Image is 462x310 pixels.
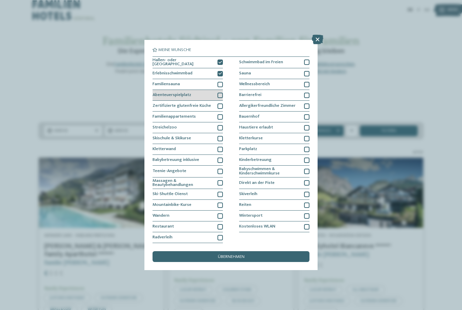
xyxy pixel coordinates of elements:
span: übernehmen [218,255,245,259]
span: Familienappartements [153,115,196,119]
span: Restaurant [153,224,174,229]
span: Familiensauna [153,82,180,87]
span: Zertifizierte glutenfreie Küche [153,104,211,108]
span: Parkplatz [239,147,257,151]
span: Kostenloses WLAN [239,224,275,229]
span: Teenie-Angebote [153,169,186,173]
span: Skiverleih [239,192,257,196]
span: Babyschwimmen & Kinderschwimmkurse [239,167,300,176]
span: Sauna [239,71,251,76]
span: Mountainbike-Kurse [153,203,191,207]
span: Hallen- oder [GEOGRAPHIC_DATA] [153,58,213,67]
span: Kletterwand [153,147,176,151]
span: Streichelzoo [153,125,177,130]
span: Direkt an der Piste [239,181,275,185]
span: Allergikerfreundliche Zimmer [239,104,296,108]
span: Abenteuerspielplatz [153,93,191,97]
span: Haustiere erlaubt [239,125,273,130]
span: Kletterkurse [239,136,263,141]
span: Bauernhof [239,115,259,119]
span: Massagen & Beautybehandlungen [153,179,213,188]
span: Reiten [239,203,251,207]
span: Erlebnisschwimmbad [153,71,192,76]
span: Meine Wünsche [158,48,191,52]
span: Skischule & Skikurse [153,136,191,141]
span: Kinderbetreuung [239,158,272,162]
span: Radverleih [153,235,172,240]
span: Babybetreuung inklusive [153,158,199,162]
span: Ski-Shuttle-Dienst [153,192,188,196]
span: Barrierefrei [239,93,261,97]
span: Wintersport [239,214,262,218]
span: Wandern [153,214,169,218]
span: Schwimmbad im Freien [239,60,283,65]
span: Wellnessbereich [239,82,270,87]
